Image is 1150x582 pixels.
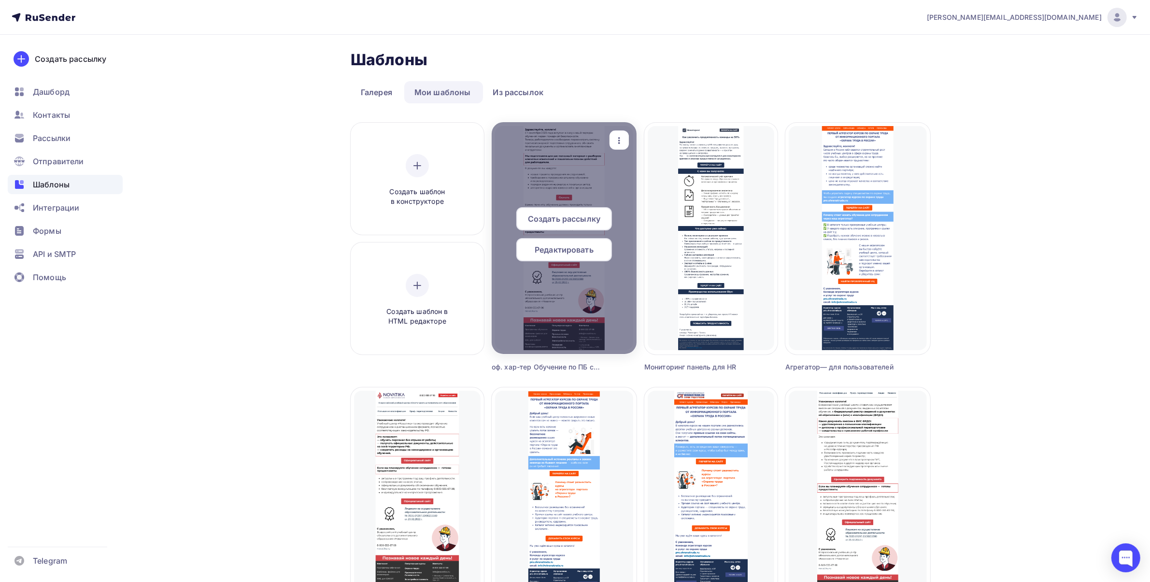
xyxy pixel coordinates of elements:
[35,53,106,65] div: Создать рассылку
[33,248,76,260] span: API и SMTP
[492,362,600,372] div: оф. хар-тер Обучение по ПБ с [DATE]
[351,50,427,70] h2: Шаблоны
[33,225,61,237] span: Формы
[33,555,67,567] span: Telegram
[785,362,894,372] div: Агрегатор— для пользователей
[8,175,123,194] a: Шаблоны
[8,221,123,241] a: Формы
[33,132,71,144] span: Рассылки
[528,213,600,225] span: Создать рассылку
[33,202,79,213] span: Интеграции
[927,13,1102,22] span: [PERSON_NAME][EMAIL_ADDRESS][DOMAIN_NAME]
[33,109,70,121] span: Контакты
[535,244,594,256] span: Редактировать
[404,81,481,103] a: Мои шаблоны
[371,307,463,326] span: Создать шаблон в HTML редакторе
[33,179,70,190] span: Шаблоны
[33,86,70,98] span: Дашборд
[483,81,554,103] a: Из рассылок
[33,271,66,283] span: Помощь
[371,187,463,207] span: Создать шаблон в конструкторе
[8,105,123,125] a: Контакты
[644,362,744,372] div: Мониторинг панель для HR
[8,152,123,171] a: Отправители
[8,128,123,148] a: Рассылки
[351,81,402,103] a: Галерея
[927,8,1138,27] a: [PERSON_NAME][EMAIL_ADDRESS][DOMAIN_NAME]
[8,82,123,101] a: Дашборд
[33,156,84,167] span: Отправители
